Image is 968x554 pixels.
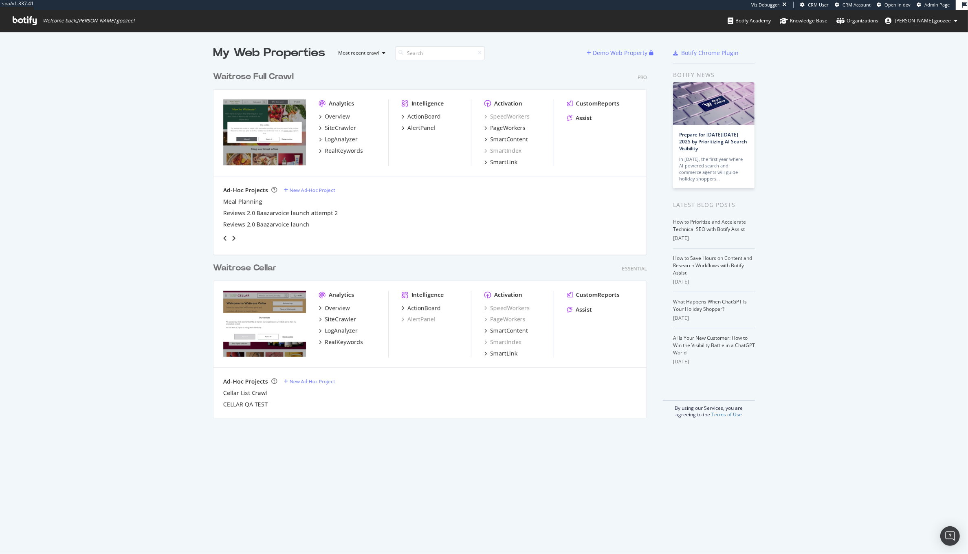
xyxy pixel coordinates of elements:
[490,350,517,358] div: SmartLink
[940,526,960,546] div: Open Intercom Messenger
[673,200,755,209] div: Latest Blog Posts
[878,14,964,27] button: [PERSON_NAME].goozee
[673,298,747,312] a: What Happens When ChatGPT Is Your Holiday Shopper?
[673,358,755,365] div: [DATE]
[223,389,267,397] a: Cellar List Crawl
[407,124,436,132] div: AlertPanel
[490,327,528,335] div: SmartContent
[290,378,335,385] div: New Ad-Hoc Project
[567,114,592,122] a: Assist
[728,10,771,32] a: Botify Academy
[43,18,134,24] span: Welcome back, [PERSON_NAME].goozee !
[576,291,620,299] div: CustomReports
[332,46,389,59] button: Most recent crawl
[673,70,755,79] div: Botify news
[587,46,649,59] button: Demo Web Property
[494,99,522,108] div: Activation
[319,327,358,335] a: LogAnalyzer
[484,315,526,323] a: PageWorkers
[338,51,379,55] div: Most recent crawl
[663,400,755,418] div: By using our Services, you are agreeing to the
[325,304,350,312] div: Overview
[411,291,444,299] div: Intelligence
[712,411,742,418] a: Terms of Use
[490,158,517,166] div: SmartLink
[223,186,268,194] div: Ad-Hoc Projects
[319,338,363,346] a: RealKeywords
[836,10,878,32] a: Organizations
[567,291,620,299] a: CustomReports
[213,262,280,274] a: Waitrose Cellar
[223,220,310,229] div: Reviews 2.0 Baazarvoice launch
[484,327,528,335] a: SmartContent
[484,158,517,166] a: SmartLink
[407,304,441,312] div: ActionBoard
[402,124,436,132] a: AlertPanel
[673,235,755,242] div: [DATE]
[593,49,647,57] div: Demo Web Property
[484,304,530,312] a: SpeedWorkers
[284,378,335,385] a: New Ad-Hoc Project
[808,2,829,8] span: CRM User
[638,74,647,81] div: Pro
[231,234,236,242] div: angle-right
[325,135,358,143] div: LogAnalyzer
[284,187,335,193] a: New Ad-Hoc Project
[220,232,231,245] div: angle-left
[402,315,436,323] a: AlertPanel
[213,262,277,274] div: Waitrose Cellar
[484,124,526,132] a: PageWorkers
[835,2,871,8] a: CRM Account
[319,147,363,155] a: RealKeywords
[325,315,356,323] div: SiteCrawler
[325,147,363,155] div: RealKeywords
[411,99,444,108] div: Intelligence
[319,315,356,323] a: SiteCrawler
[484,338,521,346] a: SmartIndex
[402,112,441,121] a: ActionBoard
[576,306,592,314] div: Assist
[484,112,530,121] a: SpeedWorkers
[780,17,827,25] div: Knowledge Base
[484,135,528,143] a: SmartContent
[679,131,747,152] a: Prepare for [DATE][DATE] 2025 by Prioritizing AI Search Visibility
[673,334,755,356] a: AI Is Your New Customer: How to Win the Visibility Battle in a ChatGPT World
[490,135,528,143] div: SmartContent
[917,2,950,8] a: Admin Page
[567,306,592,314] a: Assist
[319,112,350,121] a: Overview
[576,114,592,122] div: Assist
[402,304,441,312] a: ActionBoard
[800,2,829,8] a: CRM User
[673,82,755,125] img: Prepare for Black Friday 2025 by Prioritizing AI Search Visibility
[673,255,752,276] a: How to Save Hours on Content and Research Workflows with Botify Assist
[325,124,356,132] div: SiteCrawler
[395,46,485,60] input: Search
[325,112,350,121] div: Overview
[895,17,951,24] span: fred.goozee
[681,49,739,57] div: Botify Chrome Plugin
[223,378,268,386] div: Ad-Hoc Projects
[319,124,356,132] a: SiteCrawler
[673,218,746,233] a: How to Prioritize and Accelerate Technical SEO with Botify Assist
[407,112,441,121] div: ActionBoard
[924,2,950,8] span: Admin Page
[484,350,517,358] a: SmartLink
[325,338,363,346] div: RealKeywords
[213,45,325,61] div: My Web Properties
[325,327,358,335] div: LogAnalyzer
[223,198,262,206] a: Meal Planning
[223,99,306,165] img: www.waitrose.com
[319,304,350,312] a: Overview
[843,2,871,8] span: CRM Account
[319,135,358,143] a: LogAnalyzer
[484,147,521,155] a: SmartIndex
